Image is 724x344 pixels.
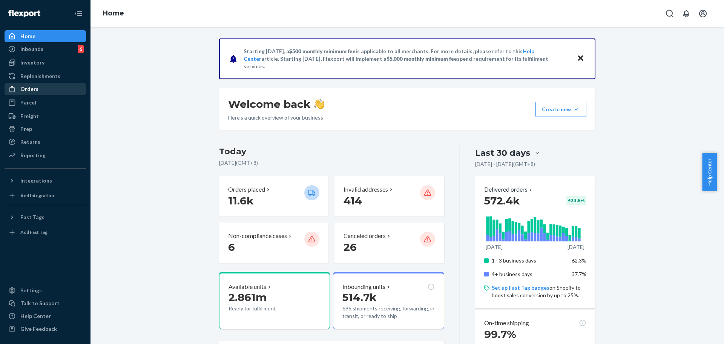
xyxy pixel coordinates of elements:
div: Give Feedback [20,325,57,333]
p: Orders placed [228,185,265,194]
button: Close Navigation [71,6,86,21]
span: 62.3% [572,257,586,264]
img: Flexport logo [8,10,40,17]
div: Prep [20,125,32,133]
a: Inventory [5,57,86,69]
ol: breadcrumbs [97,3,130,25]
span: $5,000 monthly minimum fee [387,55,457,62]
p: Canceled orders [344,232,386,240]
p: Inbounding units [342,283,385,291]
p: Ready for fulfillment [229,305,298,312]
p: [DATE] [568,243,584,251]
div: Last 30 days [475,147,530,159]
span: 99.7% [484,328,516,341]
div: Parcel [20,99,36,106]
p: on Shopify to boost sales conversion by up to 25%. [492,284,586,299]
div: + 23.5 % [566,196,586,205]
p: 695 shipments receiving, forwarding, in transit, or ready to ship [342,305,434,320]
span: 2.861m [229,291,267,304]
div: Orders [20,85,38,93]
p: Available units [229,283,266,291]
div: Settings [20,287,42,294]
button: Create new [535,102,586,117]
span: $500 monthly minimum fee [289,48,356,54]
span: 37.7% [572,271,586,277]
a: Add Integration [5,190,86,202]
div: Integrations [20,177,52,184]
p: Starting [DATE], a is applicable to all merchants. For more details, please refer to this article... [244,48,570,70]
div: Home [20,32,35,40]
div: Talk to Support [20,299,60,307]
a: Parcel [5,97,86,109]
div: Replenishments [20,72,60,80]
button: Open notifications [679,6,694,21]
a: Inbounds6 [5,43,86,55]
div: Add Integration [20,192,54,199]
p: [DATE] [486,243,503,251]
a: Reporting [5,149,86,161]
span: 26 [344,241,357,253]
div: Inbounds [20,45,43,53]
span: 572.4k [484,194,520,207]
button: Give Feedback [5,323,86,335]
div: Freight [20,112,39,120]
h3: Today [219,146,444,158]
p: [DATE] - [DATE] ( GMT+8 ) [475,160,535,168]
a: Returns [5,136,86,148]
button: Canceled orders 26 [334,223,444,263]
div: Help Center [20,312,51,320]
a: Help Center [5,310,86,322]
p: 4+ business days [492,270,566,278]
span: 6 [228,241,235,253]
div: 6 [78,45,84,53]
p: 1 - 3 business days [492,257,566,264]
p: On-time shipping [484,319,529,327]
button: Delivered orders [484,185,534,194]
a: Replenishments [5,70,86,82]
p: Invalid addresses [344,185,388,194]
a: Set up Fast Tag badges [492,284,549,291]
span: 414 [344,194,362,207]
a: Talk to Support [5,297,86,309]
a: Orders [5,83,86,95]
a: Home [5,30,86,42]
div: Inventory [20,59,44,66]
button: Non-compliance cases 6 [219,223,328,263]
span: 11.6k [228,194,254,207]
a: Home [103,9,124,17]
p: [DATE] ( GMT+8 ) [219,159,444,167]
div: Fast Tags [20,213,44,221]
button: Help Center [702,153,717,191]
a: Add Fast Tag [5,226,86,238]
button: Invalid addresses 414 [334,176,444,217]
button: Available units2.861mReady for fulfillment [219,272,330,329]
a: Prep [5,123,86,135]
div: Add Fast Tag [20,229,48,235]
button: Close [576,53,586,64]
p: Non-compliance cases [228,232,287,240]
button: Integrations [5,175,86,187]
div: Reporting [20,152,46,159]
div: Returns [20,138,40,146]
img: hand-wave emoji [314,99,324,109]
button: Open Search Box [662,6,677,21]
button: Open account menu [695,6,710,21]
span: 514.7k [342,291,377,304]
a: Freight [5,110,86,122]
p: Here’s a quick overview of your business [228,114,324,121]
button: Fast Tags [5,211,86,223]
h1: Welcome back [228,97,324,111]
button: Orders placed 11.6k [219,176,328,217]
a: Settings [5,284,86,296]
button: Inbounding units514.7k695 shipments receiving, forwarding, in transit, or ready to ship [333,272,444,329]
